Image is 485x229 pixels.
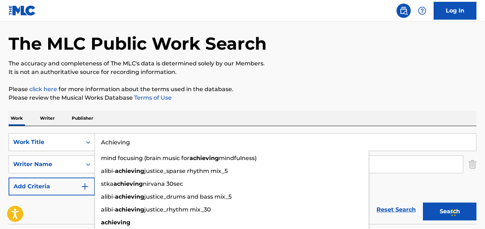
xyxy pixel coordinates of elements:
[70,111,95,126] p: Publisher
[469,155,476,173] img: Delete Criterion
[9,133,476,224] form: Search Form
[190,155,219,161] strong: achieving
[9,111,25,126] p: Work
[13,138,77,146] div: Work Title
[9,94,476,102] p: Please review the Musical Works Database
[396,4,411,18] a: Public Search
[115,168,144,174] strong: achieving
[143,180,183,187] span: nirvana 30sec
[101,206,115,213] span: alibi-
[9,5,36,16] img: MLC Logo
[144,193,232,200] span: justice_drums and bass mix_5
[418,6,426,15] img: help
[113,180,143,187] strong: achieving
[144,206,211,213] span: justice_rhythm mix_30
[115,193,144,200] strong: achieving
[373,202,419,218] a: Reset Search
[101,219,130,226] strong: achieving
[29,86,57,93] a: click here
[101,168,115,174] span: alibi-
[399,6,408,15] img: search
[101,193,115,200] span: alibi-
[9,85,476,94] p: Please for more information about the terms used in the database.
[81,182,89,191] img: 9d2ae6d4665cec9f34b9.svg
[9,33,267,54] h1: The MLC Public Work Search
[144,168,228,174] span: justice_sparse rhythm mix_5
[434,2,476,20] a: Log In
[101,180,113,187] span: stka
[101,155,190,161] span: mind focusing (brain music for
[423,203,476,220] button: Search
[449,195,485,229] iframe: Chat Widget
[9,59,476,68] p: The accuracy and completeness of The MLC's data is determined solely by our Members.
[9,178,95,195] button: Add Criteria
[219,155,257,161] span: mindfulness)
[38,111,57,126] p: Writer
[415,4,429,18] div: Help
[115,206,144,213] strong: achieving
[451,202,456,223] div: Drag
[133,94,172,101] a: Terms of Use
[9,68,476,76] p: It is not an authoritative source for recording information.
[13,160,77,169] div: Writer Name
